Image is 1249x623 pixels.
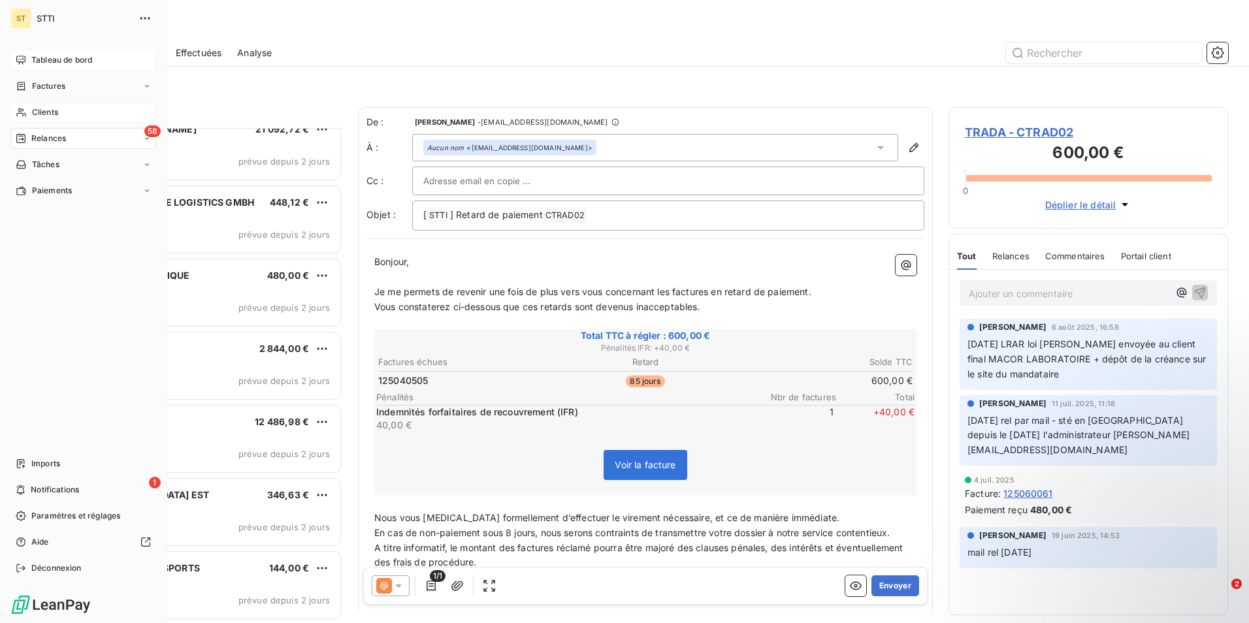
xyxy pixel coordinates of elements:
span: STTI [37,13,131,24]
h3: 600,00 € [965,141,1212,167]
span: Relances [31,133,66,144]
span: Pénalités [376,392,758,402]
label: Cc : [366,174,412,187]
span: Objet : [366,209,396,220]
input: Rechercher [1006,42,1202,63]
span: Tableau de bord [31,54,92,66]
span: 1 [149,477,161,488]
span: prévue depuis 2 jours [238,522,330,532]
span: Bonjour, [374,256,409,267]
a: Imports [10,453,156,474]
span: Total TTC à régler : 600,00 € [376,329,915,342]
span: Paramètres et réglages [31,510,120,522]
a: Paiements [10,180,156,201]
span: prévue depuis 2 jours [238,595,330,605]
span: [DATE] LRAR loi [PERSON_NAME] envoyée au client final MACOR LABORATOIRE + dépôt de la créance sur... [967,338,1209,379]
span: prévue depuis 2 jours [238,302,330,313]
span: [PERSON_NAME] [979,398,1046,409]
img: Logo LeanPay [10,594,91,615]
span: Déplier le détail [1045,198,1116,212]
span: 12 486,98 € [255,416,309,427]
span: Déconnexion [31,562,82,574]
span: Aide [31,536,49,548]
span: Pénalités IFR : + 40,00 € [376,342,915,354]
span: Tout [957,251,977,261]
a: Aide [10,532,156,552]
span: [PERSON_NAME] [415,118,475,126]
span: Paiement reçu [965,503,1028,517]
span: 480,00 € [267,270,309,281]
span: Clients [32,106,58,118]
span: [DATE] rel par mail - sté en [GEOGRAPHIC_DATA] depuis le [DATE] l'administrateur [PERSON_NAME][EM... [967,415,1190,456]
em: Aucun nom [427,143,464,152]
span: Tâches [32,159,59,170]
span: [PERSON_NAME] [979,530,1046,541]
span: 2 [1231,579,1242,589]
span: Effectuées [176,46,222,59]
span: Analyse [237,46,272,59]
span: Portail client [1121,251,1171,261]
a: Paramètres et réglages [10,505,156,526]
span: STTI [427,208,449,223]
a: Clients [10,102,156,123]
span: Nbr de factures [758,392,836,402]
input: Adresse email en copie ... [423,171,564,191]
a: Factures [10,76,156,97]
span: CTRAD02 [543,208,587,223]
span: Vous constaterez ci-dessous que ces retards sont devenus inacceptables. [374,301,700,312]
span: Total [836,392,915,402]
span: 2 844,00 € [259,343,310,354]
span: Facture : [965,487,1001,500]
span: 448,12 € [270,197,309,208]
span: [ [423,209,427,220]
span: prévue depuis 2 jours [238,375,330,386]
span: Factures [32,80,65,92]
span: 0 [963,185,968,196]
span: 21 092,72 € [255,123,309,135]
span: + 40,00 € [836,406,915,432]
label: À : [366,141,412,154]
a: 58Relances [10,128,156,149]
td: 600,00 € [736,374,913,388]
p: Indemnités forfaitaires de recouvrement (IFR) [376,406,753,419]
iframe: Intercom live chat [1205,579,1236,610]
span: prévue depuis 2 jours [238,229,330,240]
span: Notifications [31,484,79,496]
span: 346,63 € [267,489,309,500]
span: 11 juil. 2025, 11:18 [1052,400,1115,407]
span: De : [366,116,412,129]
span: prévue depuis 2 jours [238,449,330,459]
span: Commentaires [1045,251,1105,261]
button: Déplier le détail [1041,197,1136,212]
span: [PERSON_NAME] [979,321,1046,333]
span: 125060061 [1003,487,1052,500]
span: Je me permets de revenir une fois de plus vers vous concernant les factures en retard de paiement. [374,286,811,297]
span: 4 juil. 2025 [974,476,1014,484]
button: Envoyer [871,575,919,596]
p: 40,00 € [376,419,753,432]
span: Imports [31,458,60,470]
a: Tableau de bord [10,50,156,71]
th: Retard [557,355,734,369]
th: Solde TTC [736,355,913,369]
div: grid [63,128,342,623]
span: Relances [992,251,1030,261]
span: Voir la facture [615,459,675,470]
span: 1/1 [430,570,446,582]
span: - [EMAIL_ADDRESS][DOMAIN_NAME] [478,118,608,126]
span: Paiements [32,185,72,197]
span: 144,00 € [269,562,309,573]
span: 1 [755,406,834,432]
span: 125040505 [378,374,428,387]
span: ] Retard de paiement [450,209,543,220]
iframe: Intercom notifications message [988,496,1249,588]
span: prévue depuis 2 jours [238,156,330,167]
span: 85 jours [626,375,664,387]
span: A titre informatif, le montant des factures réclamé pourra être majoré des clauses pénales, des i... [374,542,905,568]
th: Factures échues [378,355,555,369]
span: Nous vous [MEDICAL_DATA] formellement d’effectuer le virement nécessaire, et ce de manière immédi... [374,512,839,523]
span: mail rel [DATE] [967,547,1031,558]
span: SCHOCKEMOHLE LOGISTICS GMBH [92,197,254,208]
div: <[EMAIL_ADDRESS][DOMAIN_NAME]> [427,143,592,152]
span: En cas de non-paiement sous 8 jours, nous serons contraints de transmettre votre dossier à notre ... [374,527,890,538]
